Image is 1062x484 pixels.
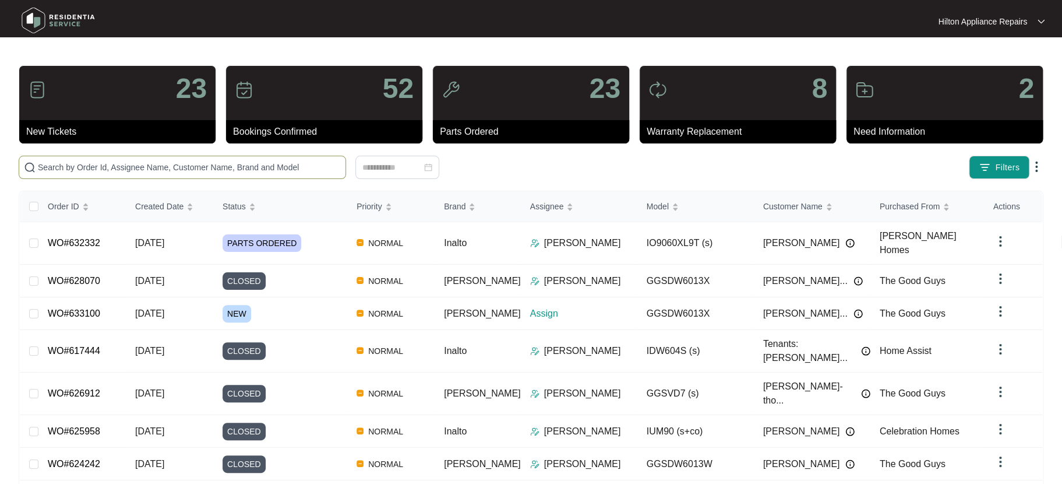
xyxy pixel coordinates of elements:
[993,385,1007,399] img: dropdown arrow
[880,426,959,436] span: Celebration Homes
[637,222,754,265] td: IO9060XL9T (s)
[48,238,100,248] a: WO#632332
[812,75,827,103] p: 8
[364,274,408,288] span: NORMAL
[435,191,521,222] th: Brand
[440,125,629,139] p: Parts Ordered
[48,308,100,318] a: WO#633100
[135,459,164,469] span: [DATE]
[845,460,855,469] img: Info icon
[544,344,621,358] p: [PERSON_NAME]
[637,297,754,330] td: GGSDW6013X
[880,200,940,213] span: Purchased From
[590,75,620,103] p: 23
[763,457,840,471] span: [PERSON_NAME]
[135,426,164,436] span: [DATE]
[1029,160,1043,174] img: dropdown arrow
[48,388,100,398] a: WO#626912
[637,191,754,222] th: Model
[357,200,382,213] span: Priority
[845,239,855,248] img: Info icon
[48,346,100,356] a: WO#617444
[1018,75,1034,103] p: 2
[544,457,621,471] p: [PERSON_NAME]
[357,427,364,434] img: Vercel Logo
[135,308,164,318] span: [DATE]
[135,388,164,398] span: [DATE]
[357,347,364,354] img: Vercel Logo
[223,455,266,473] span: CLOSED
[853,309,863,318] img: Info icon
[521,191,637,222] th: Assignee
[637,415,754,448] td: IUM90 (s+co)
[861,346,870,356] img: Info icon
[347,191,435,222] th: Priority
[26,125,216,139] p: New Tickets
[38,161,341,174] input: Search by Order Id, Assignee Name, Customer Name, Brand and Model
[357,390,364,397] img: Vercel Logo
[637,448,754,481] td: GGSDW6013W
[213,191,347,222] th: Status
[444,276,521,286] span: [PERSON_NAME]
[647,125,836,139] p: Warranty Replacement
[880,459,945,469] span: The Good Guys
[28,80,47,99] img: icon
[853,276,863,286] img: Info icon
[135,238,164,248] span: [DATE]
[48,459,100,469] a: WO#624242
[855,80,874,99] img: icon
[754,191,870,222] th: Customer Name
[637,330,754,373] td: IDW604S (s)
[763,380,855,408] span: [PERSON_NAME]-tho...
[544,236,621,250] p: [PERSON_NAME]
[763,274,848,288] span: [PERSON_NAME]...
[993,272,1007,286] img: dropdown arrow
[861,389,870,398] img: Info icon
[530,307,637,321] p: Assign
[993,304,1007,318] img: dropdown arrow
[235,80,253,99] img: icon
[24,162,36,173] img: search-icon
[530,239,539,248] img: Assigner Icon
[880,346,932,356] span: Home Assist
[938,16,1027,27] p: Hilton Appliance Repairs
[48,426,100,436] a: WO#625958
[364,307,408,321] span: NORMAL
[444,459,521,469] span: [PERSON_NAME]
[995,162,1019,174] span: Filters
[993,455,1007,469] img: dropdown arrow
[364,425,408,439] span: NORMAL
[880,231,957,255] span: [PERSON_NAME] Homes
[357,310,364,317] img: Vercel Logo
[17,3,99,38] img: residentia service logo
[853,125,1043,139] p: Need Information
[763,337,855,365] span: Tenants: [PERSON_NAME]...
[763,307,848,321] span: [PERSON_NAME]...
[442,80,460,99] img: icon
[845,427,855,436] img: Info icon
[530,200,564,213] span: Assignee
[544,274,621,288] p: [PERSON_NAME]
[544,425,621,439] p: [PERSON_NAME]
[223,200,246,213] span: Status
[364,457,408,471] span: NORMAL
[223,342,266,360] span: CLOSED
[444,426,467,436] span: Inalto
[176,75,207,103] p: 23
[135,276,164,286] span: [DATE]
[979,162,990,173] img: filter icon
[530,346,539,356] img: Assigner Icon
[364,236,408,250] span: NORMAL
[444,200,465,213] span: Brand
[126,191,213,222] th: Created Date
[135,346,164,356] span: [DATE]
[383,75,414,103] p: 52
[763,425,840,439] span: [PERSON_NAME]
[444,238,467,248] span: Inalto
[763,236,840,250] span: [PERSON_NAME]
[223,234,301,252] span: PARTS ORDERED
[969,156,1029,179] button: filter iconFilters
[38,191,126,222] th: Order ID
[444,388,521,398] span: [PERSON_NAME]
[647,200,669,213] span: Model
